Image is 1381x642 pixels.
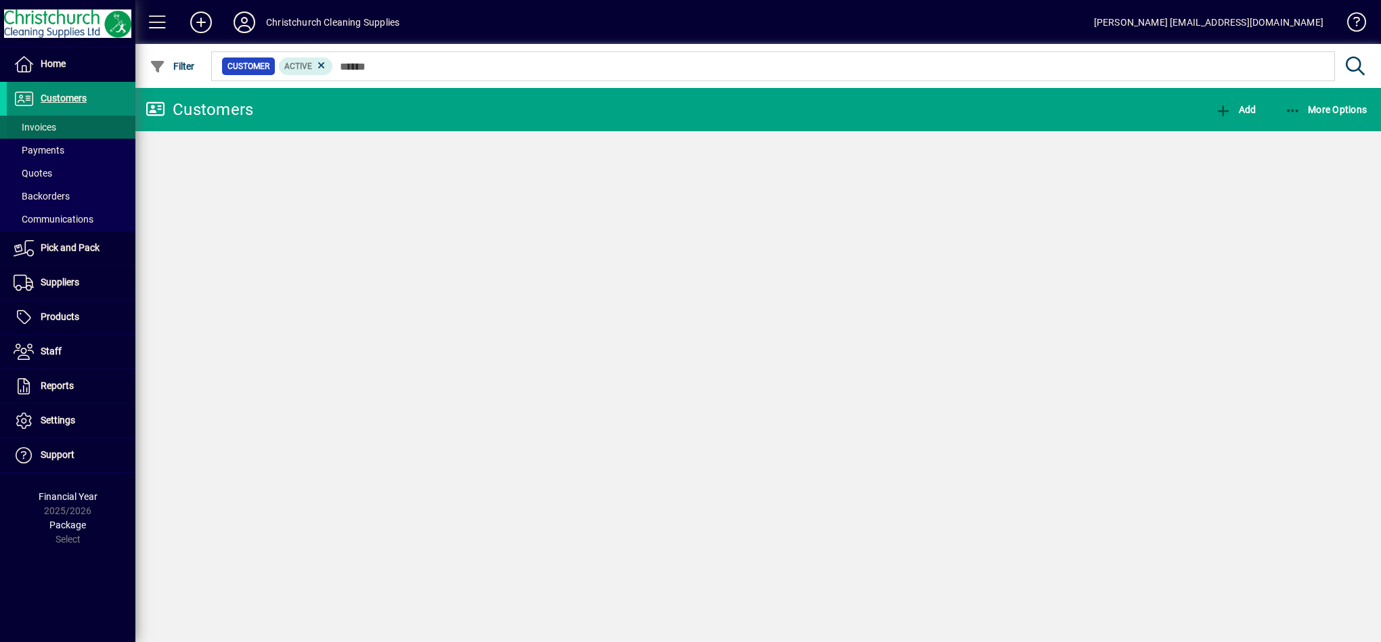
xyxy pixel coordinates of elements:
span: Home [41,58,66,69]
a: Backorders [7,185,135,208]
button: Filter [146,54,198,78]
div: Customers [146,99,253,120]
span: Active [284,62,312,71]
span: Payments [14,145,64,156]
button: Profile [223,10,266,35]
a: Communications [7,208,135,231]
span: Backorders [14,191,70,202]
button: Add [1212,97,1259,122]
span: Settings [41,415,75,426]
a: Payments [7,139,135,162]
a: Products [7,300,135,334]
span: Customer [227,60,269,73]
a: Suppliers [7,266,135,300]
span: Communications [14,214,93,225]
a: Home [7,47,135,81]
span: Customers [41,93,87,104]
a: Staff [7,335,135,369]
span: Support [41,449,74,460]
a: Invoices [7,116,135,139]
a: Knowledge Base [1337,3,1364,47]
a: Settings [7,404,135,438]
span: Invoices [14,122,56,133]
span: Financial Year [39,491,97,502]
button: Add [179,10,223,35]
button: More Options [1281,97,1371,122]
div: [PERSON_NAME] [EMAIL_ADDRESS][DOMAIN_NAME] [1094,12,1323,33]
span: Filter [150,61,195,72]
a: Quotes [7,162,135,185]
span: Pick and Pack [41,242,100,253]
span: Package [49,520,86,530]
a: Support [7,438,135,472]
mat-chip: Activation Status: Active [279,58,333,75]
span: More Options [1285,104,1367,115]
span: Staff [41,346,62,357]
span: Products [41,311,79,322]
span: Add [1215,104,1256,115]
a: Reports [7,369,135,403]
span: Suppliers [41,277,79,288]
span: Reports [41,380,74,391]
div: Christchurch Cleaning Supplies [266,12,399,33]
span: Quotes [14,168,52,179]
a: Pick and Pack [7,231,135,265]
